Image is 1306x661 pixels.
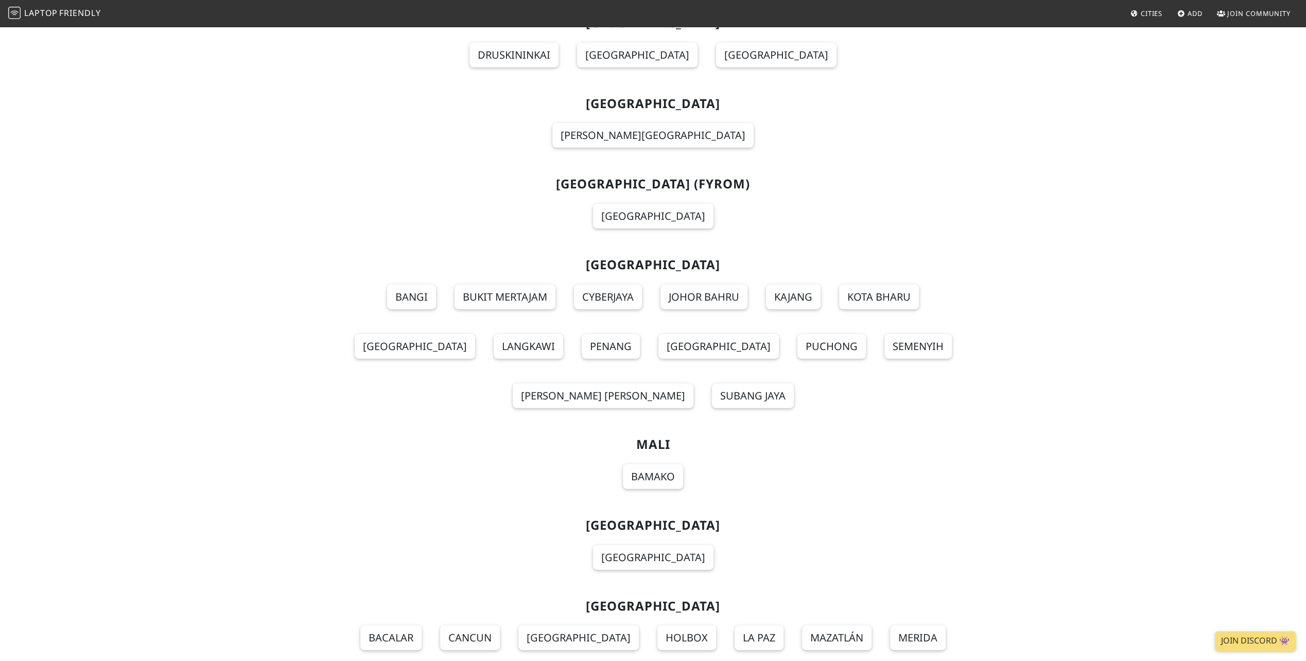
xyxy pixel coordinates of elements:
img: LaptopFriendly [8,7,21,19]
a: Semenyih [884,334,952,359]
a: Bukit Mertajam [455,285,555,309]
a: [PERSON_NAME][GEOGRAPHIC_DATA] [552,123,754,148]
a: Druskininkai [469,43,559,67]
a: Kajang [766,285,821,309]
a: Holbox [657,625,716,650]
span: Add [1188,9,1203,18]
a: Merida [890,625,946,650]
a: Puchong [797,334,866,359]
a: Bacalar [360,625,422,650]
a: Cities [1126,4,1166,23]
a: Langkawi [494,334,563,359]
a: Join Community [1213,4,1295,23]
a: Penang [582,334,640,359]
a: [GEOGRAPHIC_DATA] [355,334,475,359]
a: [PERSON_NAME] [PERSON_NAME] [513,384,693,408]
a: Bangi [387,285,436,309]
a: Subang Jaya [712,384,794,408]
a: Bamako [623,464,683,489]
a: Johor Bahru [660,285,747,309]
h2: [GEOGRAPHIC_DATA] [320,96,987,111]
a: Kota Bharu [839,285,919,309]
h2: Mali [320,437,987,452]
a: Add [1173,4,1207,23]
h2: [GEOGRAPHIC_DATA] [320,518,987,533]
a: [GEOGRAPHIC_DATA] [593,204,713,229]
a: Cyberjaya [574,285,642,309]
span: Laptop [24,7,58,19]
span: Friendly [59,7,100,19]
span: Cities [1141,9,1162,18]
a: [GEOGRAPHIC_DATA] [577,43,698,67]
a: [GEOGRAPHIC_DATA] [658,334,779,359]
a: LaptopFriendly LaptopFriendly [8,5,101,23]
h2: [GEOGRAPHIC_DATA] (FYROM) [320,177,987,192]
h2: [GEOGRAPHIC_DATA] [320,257,987,272]
a: Cancun [440,625,500,650]
a: [GEOGRAPHIC_DATA] [716,43,837,67]
a: Mazatlán [802,625,872,650]
a: La Paz [735,625,783,650]
span: Join Community [1227,9,1291,18]
h2: [GEOGRAPHIC_DATA] [320,599,987,614]
a: [GEOGRAPHIC_DATA] [518,625,639,650]
a: [GEOGRAPHIC_DATA] [593,545,713,570]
